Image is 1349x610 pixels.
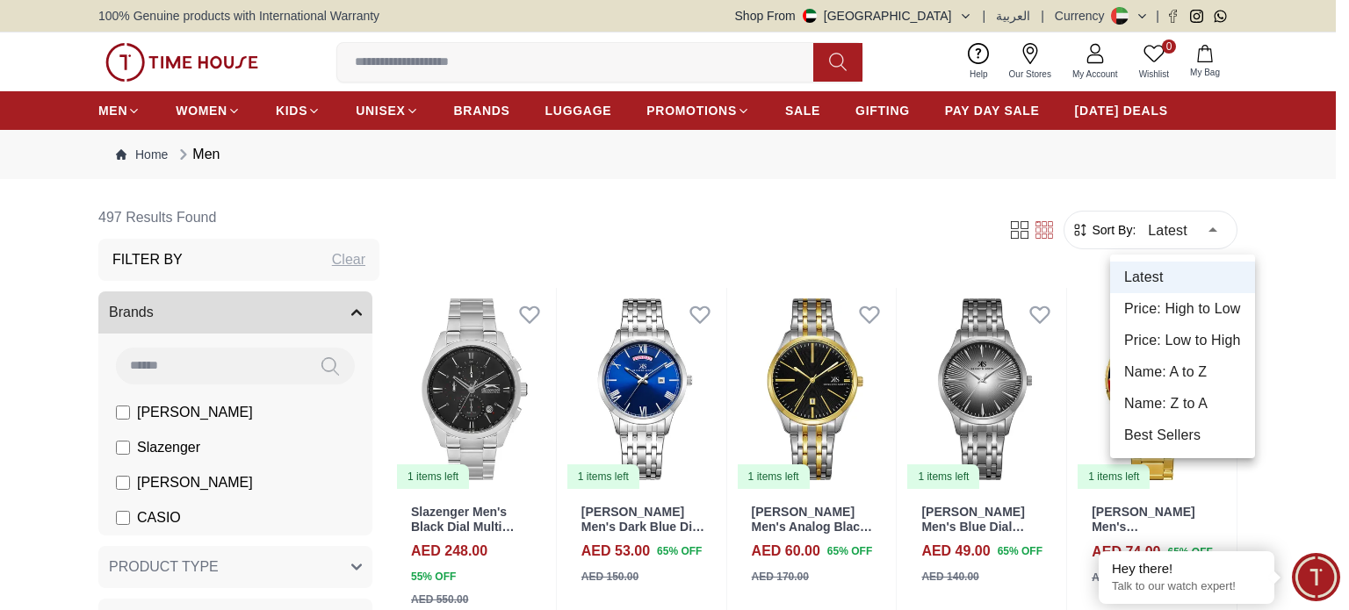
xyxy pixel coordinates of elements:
li: Best Sellers [1110,420,1255,451]
p: Talk to our watch expert! [1112,579,1261,594]
li: Name: Z to A [1110,388,1255,420]
li: Latest [1110,262,1255,293]
div: Chat Widget [1292,553,1340,601]
li: Price: High to Low [1110,293,1255,325]
li: Price: Low to High [1110,325,1255,356]
div: Hey there! [1112,560,1261,578]
li: Name: A to Z [1110,356,1255,388]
